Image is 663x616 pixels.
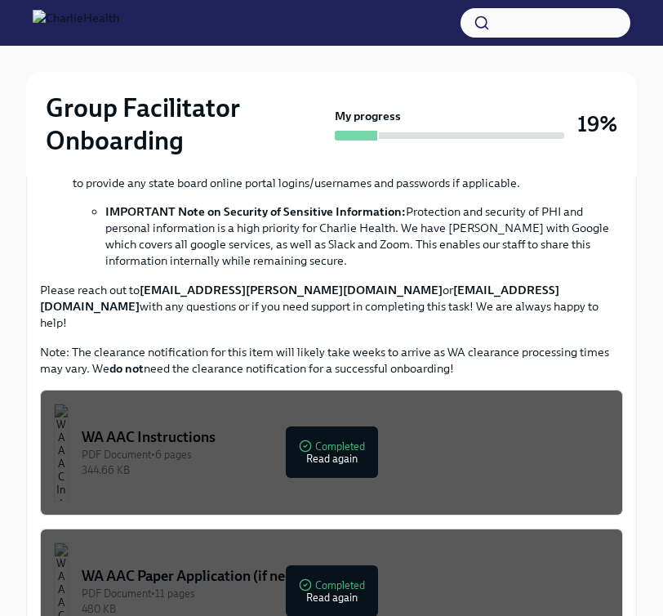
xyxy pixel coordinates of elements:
[82,586,609,601] div: PDF Document • 11 pages
[82,566,609,586] div: WA AAC Paper Application (if needed)
[33,10,119,36] img: CharlieHealth
[40,282,623,331] p: Please reach out to or with any questions or if you need support in completing this task! We are ...
[40,283,559,314] strong: [EMAIL_ADDRESS][DOMAIN_NAME]
[82,427,609,447] div: WA AAC Instructions
[82,447,609,462] div: PDF Document • 6 pages
[46,92,328,157] h2: Group Facilitator Onboarding
[335,108,401,124] strong: My progress
[105,203,623,269] li: Protection and security of PHI and personal information is a high priority for Charlie Health. We...
[40,344,623,377] p: Note: The clearance notification for this item will likely take weeks to arrive as WA clearance p...
[40,390,623,516] button: WA AAC InstructionsPDF Document•6 pages344.66 KBCompletedRead again
[82,462,609,478] div: 344.66 KB
[54,404,69,502] img: WA AAC Instructions
[577,109,617,139] h3: 19%
[109,361,144,376] strong: do not
[140,283,443,297] strong: [EMAIL_ADDRESS][PERSON_NAME][DOMAIN_NAME]
[105,204,406,219] strong: IMPORTANT Note on Security of Sensitive Information:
